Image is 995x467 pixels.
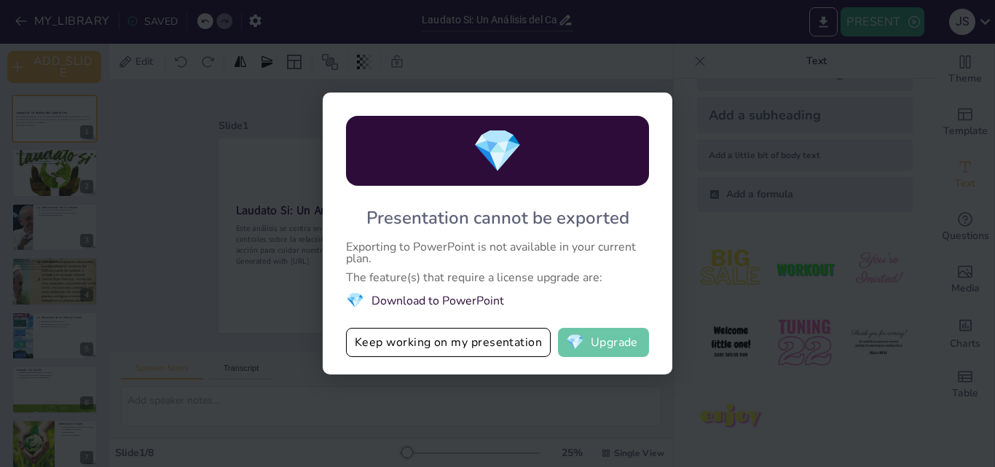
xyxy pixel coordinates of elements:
div: The feature(s) that require a license upgrade are: [346,272,649,283]
button: diamondUpgrade [558,328,649,357]
button: Keep working on my presentation [346,328,551,357]
div: Exporting to PowerPoint is not available in your current plan. [346,241,649,264]
span: diamond [346,291,364,310]
span: diamond [566,335,584,350]
span: diamond [472,123,523,179]
div: Presentation cannot be exported [366,206,629,229]
li: Download to PowerPoint [346,291,649,310]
